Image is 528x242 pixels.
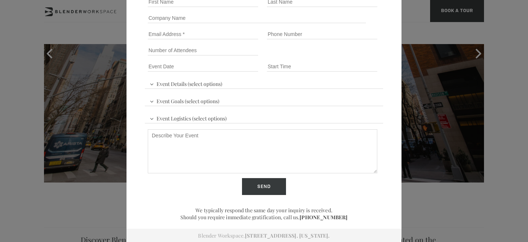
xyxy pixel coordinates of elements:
[300,214,348,221] a: [PHONE_NUMBER]
[148,95,221,106] span: Event Goals (select options)
[242,178,286,195] input: Send
[491,207,528,242] iframe: Chat Widget
[267,29,377,39] input: Phone Number
[145,214,383,221] p: Should you require immediate gratification, call us.
[148,112,228,123] span: Event Logistics (select options)
[148,77,224,89] span: Event Details (select options)
[145,207,383,214] p: We typically respond the same day your inquiry is received.
[267,61,377,72] input: Start Time
[148,61,258,72] input: Event Date
[148,45,258,55] input: Number of Attendees
[148,13,366,23] input: Company Name
[245,232,330,239] a: [STREET_ADDRESS]. [US_STATE].
[148,29,258,39] input: Email Address *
